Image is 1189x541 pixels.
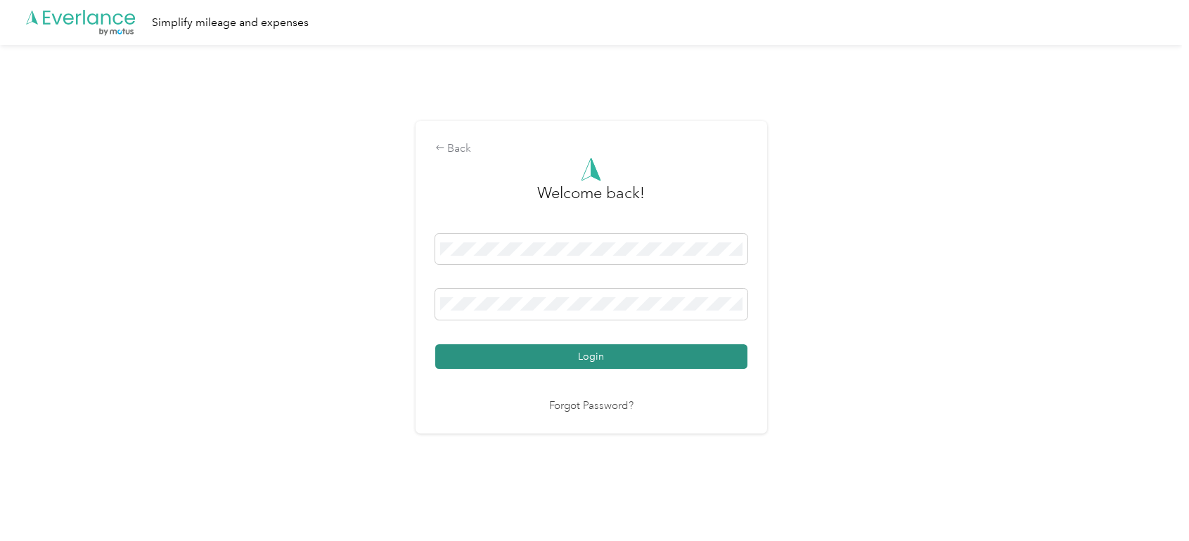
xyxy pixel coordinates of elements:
div: Simplify mileage and expenses [152,14,309,32]
iframe: Everlance-gr Chat Button Frame [1110,462,1189,541]
h3: greeting [537,181,645,219]
div: Back [435,141,747,157]
button: Login [435,344,747,369]
a: Forgot Password? [549,398,634,415]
